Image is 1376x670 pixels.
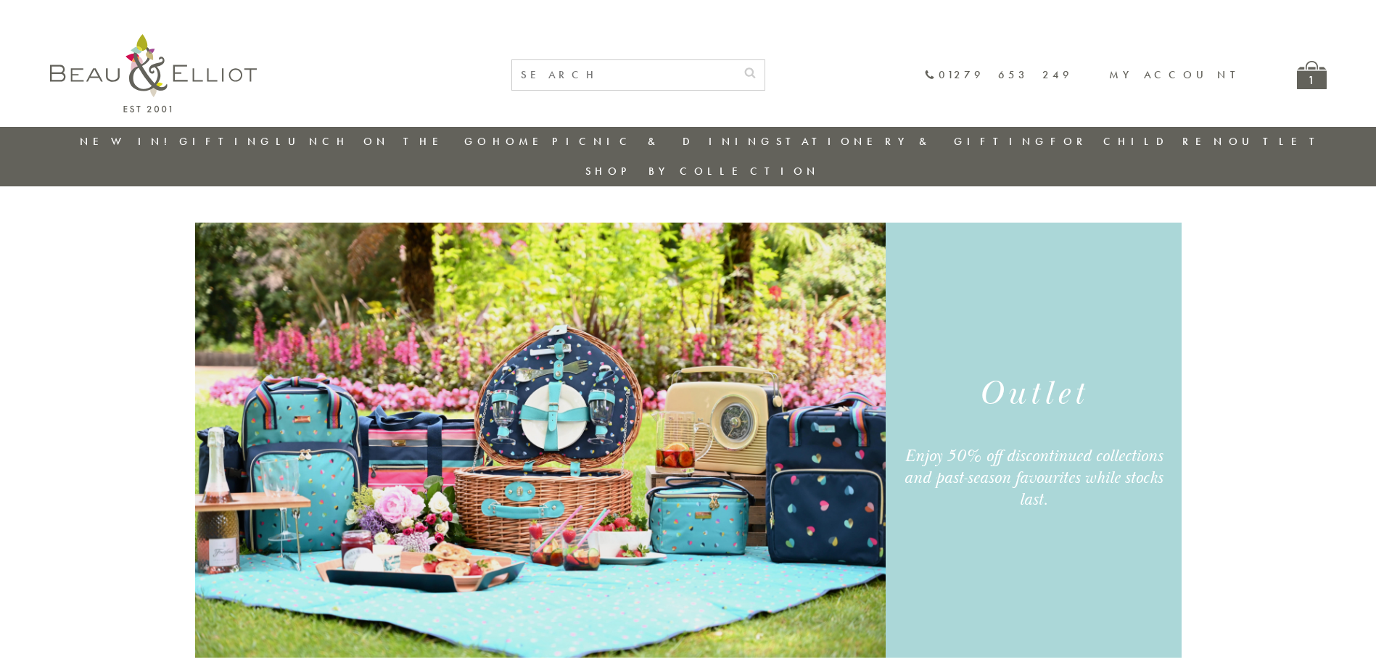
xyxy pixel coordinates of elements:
[903,445,1163,510] div: Enjoy 50% off discontinued collections and past-season favourites while stocks last.
[903,372,1163,416] h1: Outlet
[924,69,1073,81] a: 01279 653 249
[1109,67,1246,82] a: My account
[1229,134,1325,149] a: Outlet
[276,134,490,149] a: Lunch On The Go
[195,223,886,658] img: Picnic Baskets, Picnic Sets & Hampers
[776,134,1048,149] a: Stationery & Gifting
[80,134,177,149] a: New in!
[493,134,551,149] a: Home
[1050,134,1227,149] a: For Children
[585,164,820,178] a: Shop by collection
[552,134,774,149] a: Picnic & Dining
[1297,61,1327,89] a: 1
[512,60,736,90] input: SEARCH
[179,134,273,149] a: Gifting
[50,34,257,112] img: logo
